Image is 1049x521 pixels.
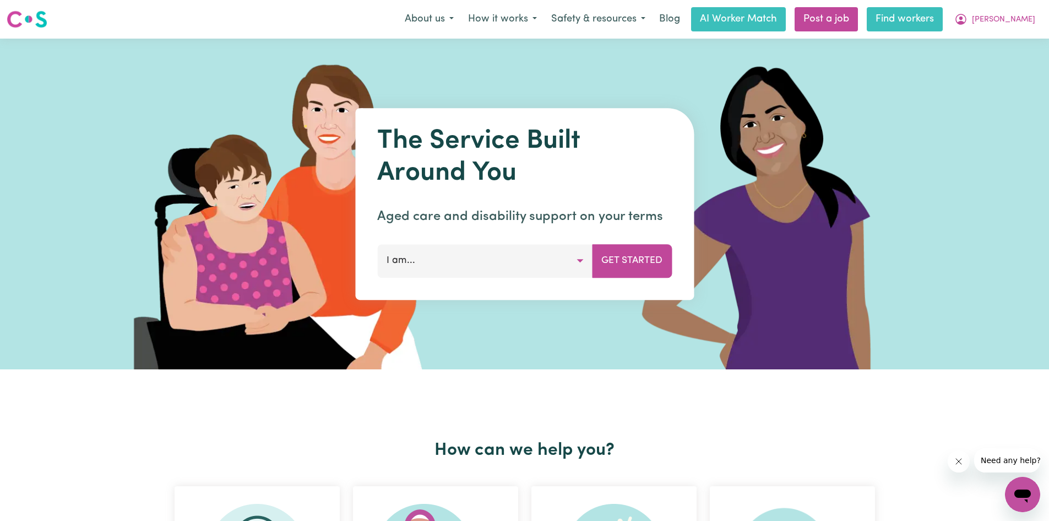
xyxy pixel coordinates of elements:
[377,126,672,189] h1: The Service Built Around You
[653,7,687,31] a: Blog
[795,7,858,31] a: Post a job
[974,448,1040,472] iframe: Message from company
[947,8,1042,31] button: My Account
[377,207,672,227] p: Aged care and disability support on your terms
[691,7,786,31] a: AI Worker Match
[544,8,653,31] button: Safety & resources
[948,450,970,472] iframe: Close message
[592,244,672,277] button: Get Started
[867,7,943,31] a: Find workers
[7,7,47,32] a: Careseekers logo
[461,8,544,31] button: How it works
[972,14,1035,26] span: [PERSON_NAME]
[7,8,67,17] span: Need any help?
[168,440,882,461] h2: How can we help you?
[7,9,47,29] img: Careseekers logo
[1005,477,1040,512] iframe: Button to launch messaging window
[377,244,593,277] button: I am...
[398,8,461,31] button: About us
